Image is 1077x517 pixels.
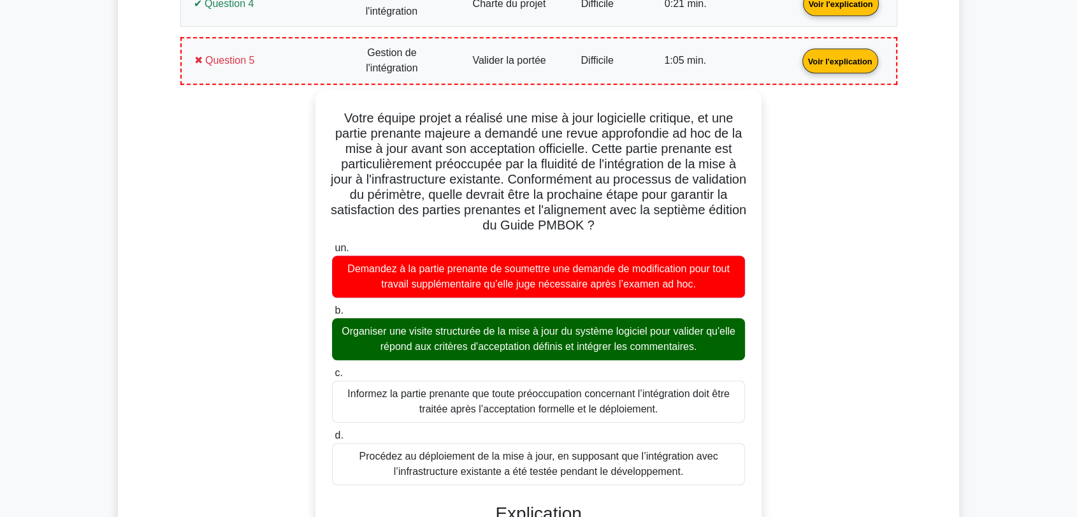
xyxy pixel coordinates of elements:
[342,326,735,352] font: Organiser une visite structurée de la mise à jour du système logiciel pour valider qu'elle répond...
[359,451,718,477] font: Procédez au déploiement de la mise à jour, en supposant que l’intégration avec l’infrastructure e...
[335,367,342,378] font: c.
[331,111,746,232] font: Votre équipe projet a réalisé une mise à jour logicielle critique, et une partie prenante majeure...
[347,388,730,414] font: Informez la partie prenante que toute préoccupation concernant l’intégration doit être traitée ap...
[335,305,343,316] font: b.
[347,263,730,289] font: Demandez à la partie prenante de soumettre une demande de modification pour tout travail suppléme...
[335,430,343,441] font: d.
[335,242,349,253] font: un.
[797,55,883,66] a: Voir l'explication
